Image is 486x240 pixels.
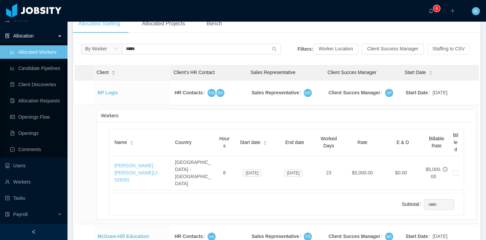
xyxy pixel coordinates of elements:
[453,133,458,152] span: Billed
[263,140,267,142] i: icon: caret-up
[321,136,337,148] span: Worked Days
[251,90,299,95] strong: Sales Representative
[114,163,159,183] a: [PERSON_NAME] [PERSON_NAME](J-52839)
[429,8,433,13] i: icon: bell
[305,89,311,97] span: PP
[240,139,261,146] span: Start date
[130,140,134,144] div: Sort
[429,136,444,148] span: Billable Rate
[5,191,62,205] a: icon: profileTasks
[450,8,455,13] i: icon: plus
[111,70,115,72] i: icon: caret-up
[174,234,203,239] strong: HR Contacts
[329,234,380,239] strong: Client Succes Manager
[10,143,62,156] a: icon: messageComments
[114,47,118,51] i: icon: down
[284,169,302,177] span: [DATE]
[175,140,191,145] span: Country
[172,156,216,190] td: [GEOGRAPHIC_DATA] - [GEOGRAPHIC_DATA]
[13,212,28,217] span: Payroll
[97,69,109,76] span: Client
[251,234,299,239] strong: Sales Representative
[85,44,107,54] div: By Worker
[111,72,115,74] i: icon: caret-down
[329,90,380,95] strong: Client Succes Manager
[173,70,215,75] span: Client’s HR Contact
[429,70,432,72] i: icon: caret-up
[114,139,127,146] span: Name
[357,140,368,145] span: Rate
[424,199,454,210] input: Subtotal Subtotal
[130,142,134,144] i: icon: caret-down
[433,5,440,12] sup: 6
[328,70,377,75] span: Client Succes Manager
[285,140,304,145] span: End date
[406,234,428,239] strong: Start Date
[174,90,203,95] strong: HR Contacts
[98,90,118,95] a: BP Logix
[209,90,214,96] span: FM
[136,14,190,33] div: Allocated Projects
[10,94,62,107] a: icon: file-doneAllocation Requests
[10,110,62,124] a: icon: idcardOpenings Flow
[101,110,472,122] div: Workers
[263,140,267,144] div: Sort
[263,142,267,144] i: icon: caret-down
[405,69,426,76] span: Start Date
[10,45,62,59] a: icon: line-chartAllocated Workers
[250,70,295,75] span: Sales Representative
[426,166,441,180] div: $5,000.00
[305,233,311,240] span: YS
[433,89,448,96] span: [DATE]
[201,14,227,33] div: Bench
[5,175,62,189] a: icon: userWorkers
[397,140,409,145] span: E & D
[362,44,424,54] button: Client Success Manager
[111,70,115,74] div: Sort
[313,44,358,54] button: Worker Location
[427,44,470,54] button: Staffing to CSV
[429,72,432,74] i: icon: caret-down
[436,5,438,12] p: 6
[5,212,10,217] i: icon: file-protect
[342,156,382,190] td: $5,000.00
[10,62,62,75] a: icon: line-chartCandidate Pipelines
[209,234,214,239] span: MW
[272,47,277,51] i: icon: search
[395,170,407,175] span: $0.00
[5,159,62,172] a: icon: robotUsers
[443,167,448,172] span: info-circle
[386,90,392,96] span: JIP
[386,234,392,239] span: MD
[216,156,233,190] td: 8
[10,126,62,140] a: icon: file-textOpenings
[5,33,10,38] i: icon: solution
[429,70,433,74] div: Sort
[219,136,230,148] span: Hours
[13,33,34,39] span: Allocation
[130,140,134,142] i: icon: caret-up
[433,233,448,240] span: [DATE]
[297,46,313,51] strong: Filters:
[406,90,428,95] strong: Start Date
[10,78,62,91] a: icon: file-searchClient Discoveries
[474,7,477,15] span: K
[73,14,126,33] div: Allocated Staffing
[402,201,424,207] label: Subtotal
[315,156,342,190] td: 23
[218,89,223,96] span: BA
[243,169,261,177] span: [DATE]
[98,234,149,239] a: McGraw-Hill Education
